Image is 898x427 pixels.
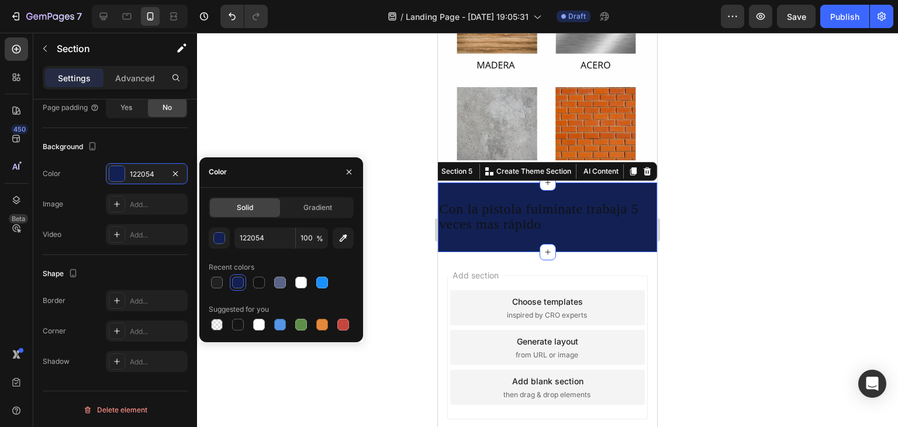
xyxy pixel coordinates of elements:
div: Delete element [83,403,147,417]
button: 7 [5,5,87,28]
span: / [400,11,403,23]
span: Save [787,12,806,22]
div: Page padding [43,102,99,113]
div: 122054 [130,169,164,180]
iframe: Design area [438,33,657,427]
div: Video [43,229,61,240]
div: Publish [830,11,859,23]
div: Color [43,168,61,179]
div: Shape [43,266,80,282]
div: Corner [43,326,66,336]
div: Beta [9,214,28,223]
span: Landing Page - [DATE] 19:05:31 [406,11,529,23]
span: % [316,233,323,244]
div: Add... [130,296,185,307]
div: Background [43,139,99,155]
div: Open Intercom Messenger [858,370,886,398]
span: Solid [237,202,253,213]
span: No [163,102,172,113]
button: Delete element [43,401,188,419]
div: Image [43,199,63,209]
span: Draft [568,11,586,22]
p: Section [57,42,153,56]
div: Add... [130,357,185,367]
p: Settings [58,72,91,84]
button: Save [777,5,816,28]
span: Yes [120,102,132,113]
p: 7 [77,9,82,23]
button: Publish [820,5,869,28]
p: Advanced [115,72,155,84]
div: 450 [11,125,28,134]
div: Recent colors [209,262,254,273]
div: Add... [130,230,185,240]
div: Border [43,295,65,306]
div: Shadow [43,356,70,367]
input: Eg: FFFFFF [234,228,295,249]
div: Color [209,167,227,177]
div: Add... [130,199,185,210]
div: Undo/Redo [220,5,268,28]
div: Suggested for you [209,304,269,315]
div: Add... [130,326,185,337]
span: Gradient [303,202,332,213]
